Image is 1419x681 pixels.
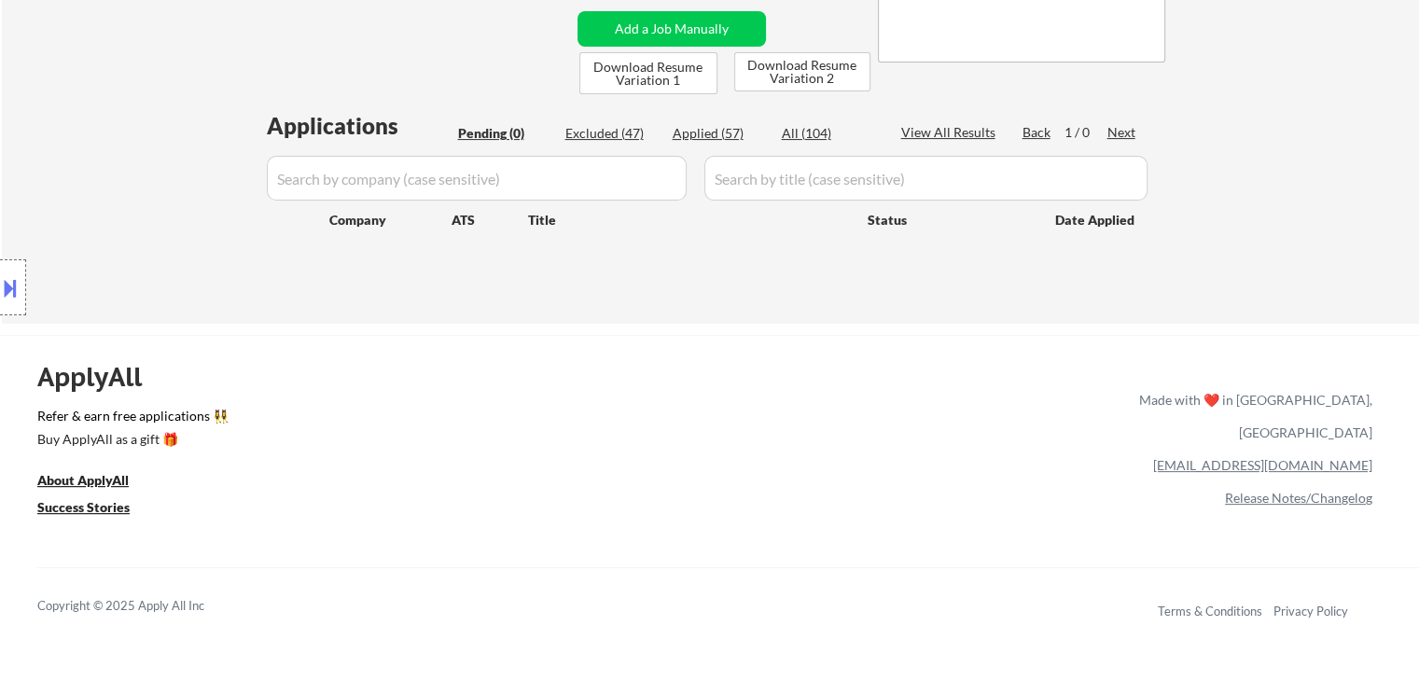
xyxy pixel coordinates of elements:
[1153,457,1372,473] a: [EMAIL_ADDRESS][DOMAIN_NAME]
[1023,123,1052,142] div: Back
[1225,490,1372,506] a: Release Notes/Changelog
[37,470,155,493] a: About ApplyAll
[673,124,766,143] div: Applied (57)
[1132,383,1372,449] div: Made with ❤️ in [GEOGRAPHIC_DATA], [GEOGRAPHIC_DATA]
[577,11,766,47] button: Add a Job Manually
[868,202,1028,236] div: Status
[452,211,528,229] div: ATS
[704,156,1148,201] input: Search by title (case sensitive)
[1064,123,1107,142] div: 1 / 0
[458,124,551,143] div: Pending (0)
[37,410,749,429] a: Refer & earn free applications 👯‍♀️
[528,211,850,229] div: Title
[37,597,252,616] div: Copyright © 2025 Apply All Inc
[734,52,870,91] button: Download Resume Variation 2
[267,115,452,137] div: Applications
[329,211,452,229] div: Company
[1158,604,1262,618] a: Terms & Conditions
[37,497,155,521] a: Success Stories
[579,52,717,94] button: Download Resume Variation 1
[782,124,875,143] div: All (104)
[1055,211,1137,229] div: Date Applied
[1273,604,1348,618] a: Privacy Policy
[37,472,129,488] u: About ApplyAll
[267,156,687,201] input: Search by company (case sensitive)
[565,124,659,143] div: Excluded (47)
[1107,123,1137,142] div: Next
[901,123,1001,142] div: View All Results
[37,499,130,515] u: Success Stories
